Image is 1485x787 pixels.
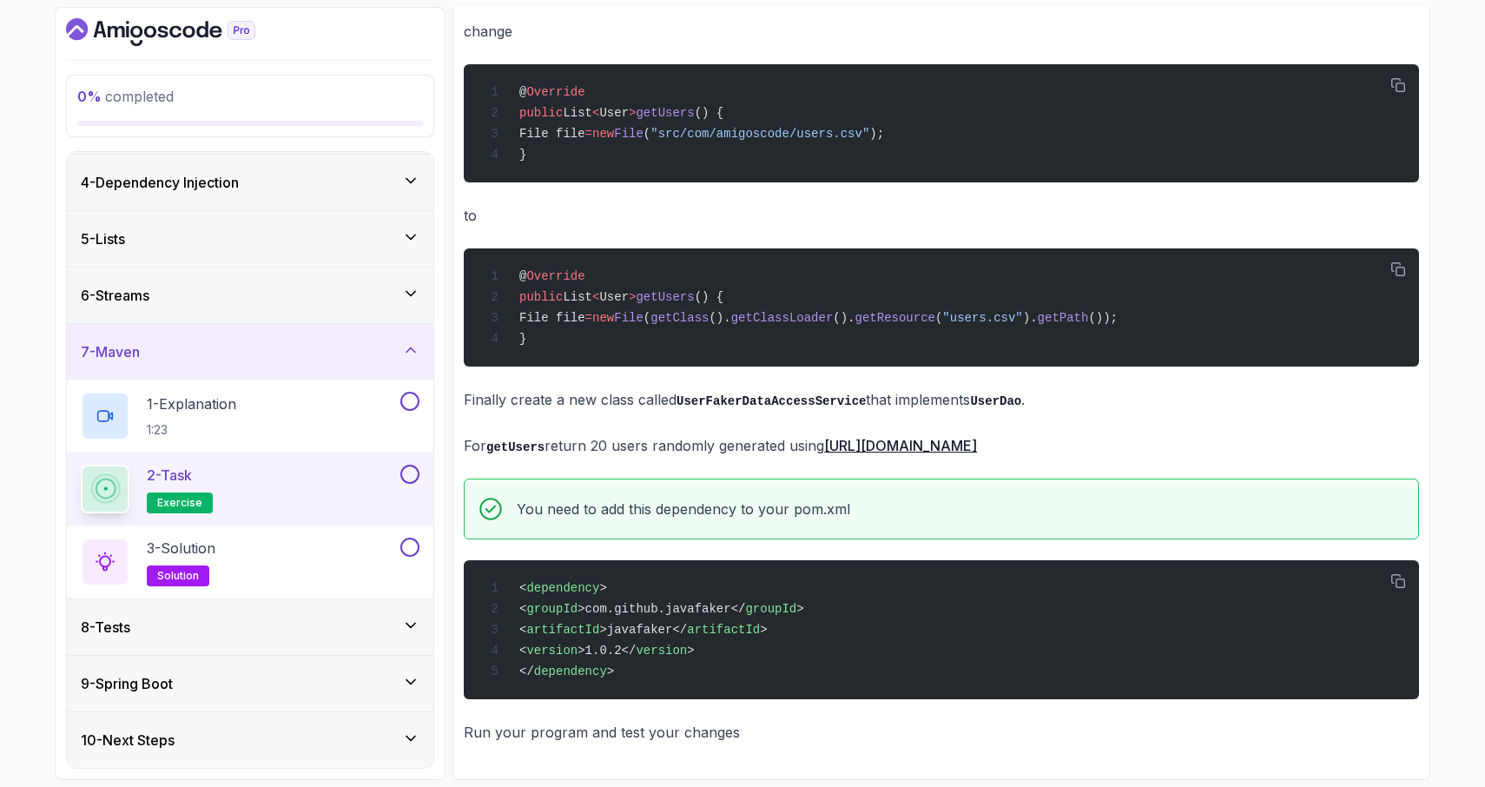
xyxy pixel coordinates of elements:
[676,394,866,408] code: UserFakerDataAccessService
[81,392,419,440] button: 1-Explanation1:23
[592,311,614,325] span: new
[519,127,585,141] span: File file
[650,127,869,141] span: "src/com/amigoscode/users.csv"
[67,599,433,655] button: 8-Tests
[81,228,125,249] h3: 5 - Lists
[709,311,730,325] span: ().
[636,644,687,658] span: version
[636,106,694,120] span: getUsers
[464,19,1419,43] p: change
[585,127,592,141] span: =
[592,127,614,141] span: new
[599,581,606,595] span: >
[526,269,584,283] span: Override
[67,155,433,210] button: 4-Dependency Injection
[157,496,202,510] span: exercise
[599,106,629,120] span: User
[935,311,942,325] span: (
[614,311,643,325] span: File
[526,644,577,658] span: version
[599,623,687,637] span: >javafaker</
[519,148,526,162] span: }
[77,88,174,105] span: completed
[67,268,433,323] button: 6-Streams
[517,497,850,521] p: You need to add this dependency to your pom.xml
[81,341,140,362] h3: 7 - Maven
[643,311,650,325] span: (
[519,665,534,678] span: </
[833,311,855,325] span: ().
[526,85,584,99] span: Override
[157,569,199,583] span: solution
[464,720,1419,744] p: Run your program and test your changes
[519,269,526,283] span: @
[760,623,767,637] span: >
[526,581,599,595] span: dependency
[66,18,295,46] a: Dashboard
[67,656,433,711] button: 9-Spring Boot
[650,311,709,325] span: getClass
[824,437,977,454] a: [URL][DOMAIN_NAME]
[1088,311,1118,325] span: ());
[67,712,433,768] button: 10-Next Steps
[519,602,526,616] span: <
[534,665,607,678] span: dependency
[519,623,526,637] span: <
[519,311,585,325] span: File file
[526,602,577,616] span: groupId
[519,332,526,346] span: }
[519,290,563,304] span: public
[643,127,650,141] span: (
[67,211,433,267] button: 5-Lists
[519,581,526,595] span: <
[464,203,1419,228] p: to
[695,290,724,304] span: () {
[687,644,694,658] span: >
[745,602,796,616] span: groupId
[526,623,599,637] span: artifactId
[81,673,173,694] h3: 9 - Spring Boot
[464,433,1419,459] p: For return 20 users randomly generated using
[519,85,526,99] span: @
[81,465,419,513] button: 2-Taskexercise
[81,285,149,306] h3: 6 - Streams
[81,730,175,751] h3: 10 - Next Steps
[636,290,694,304] span: getUsers
[147,393,236,414] p: 1 - Explanation
[464,387,1419,413] p: Finally create a new class called that implements .
[599,290,629,304] span: User
[614,127,643,141] span: File
[486,440,544,454] code: getUsers
[519,106,563,120] span: public
[147,538,215,559] p: 3 - Solution
[1023,311,1038,325] span: ).
[519,644,526,658] span: <
[970,394,1021,408] code: UserDao
[577,644,636,658] span: >1.0.2</
[629,290,636,304] span: >
[629,106,636,120] span: >
[77,88,102,105] span: 0 %
[81,538,419,586] button: 3-Solutionsolution
[942,311,1022,325] span: "users.csv"
[869,127,884,141] span: );
[731,311,834,325] span: getClassLoader
[563,290,592,304] span: List
[81,617,130,638] h3: 8 - Tests
[147,421,236,439] p: 1:23
[687,623,760,637] span: artifactId
[81,172,239,193] h3: 4 - Dependency Injection
[563,106,592,120] span: List
[592,290,599,304] span: <
[695,106,724,120] span: () {
[577,602,745,616] span: >com.github.javafaker</
[67,324,433,380] button: 7-Maven
[585,311,592,325] span: =
[855,311,935,325] span: getResource
[1038,311,1089,325] span: getPath
[607,665,614,678] span: >
[147,465,192,486] p: 2 - Task
[796,602,803,616] span: >
[592,106,599,120] span: <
